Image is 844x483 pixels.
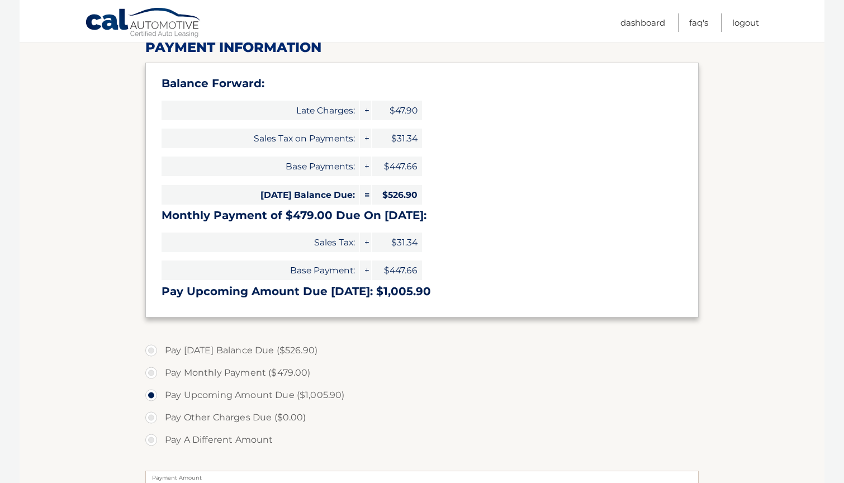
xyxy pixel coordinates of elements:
span: $47.90 [372,101,422,120]
span: + [360,233,371,252]
a: Logout [732,13,759,32]
h3: Balance Forward: [162,77,682,91]
label: Pay Upcoming Amount Due ($1,005.90) [145,384,699,406]
span: $447.66 [372,261,422,280]
span: + [360,157,371,176]
span: + [360,261,371,280]
span: Late Charges: [162,101,359,120]
span: Base Payment: [162,261,359,280]
span: = [360,185,371,205]
a: Cal Automotive [85,7,202,40]
span: Sales Tax: [162,233,359,252]
label: Pay [DATE] Balance Due ($526.90) [145,339,699,362]
label: Pay Other Charges Due ($0.00) [145,406,699,429]
h2: Payment Information [145,39,699,56]
h3: Pay Upcoming Amount Due [DATE]: $1,005.90 [162,285,682,299]
label: Pay Monthly Payment ($479.00) [145,362,699,384]
a: Dashboard [620,13,665,32]
span: + [360,129,371,148]
label: Payment Amount [145,471,699,480]
span: Base Payments: [162,157,359,176]
a: FAQ's [689,13,708,32]
span: $447.66 [372,157,422,176]
span: $526.90 [372,185,422,205]
span: + [360,101,371,120]
label: Pay A Different Amount [145,429,699,451]
span: $31.34 [372,129,422,148]
h3: Monthly Payment of $479.00 Due On [DATE]: [162,209,682,222]
span: [DATE] Balance Due: [162,185,359,205]
span: $31.34 [372,233,422,252]
span: Sales Tax on Payments: [162,129,359,148]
